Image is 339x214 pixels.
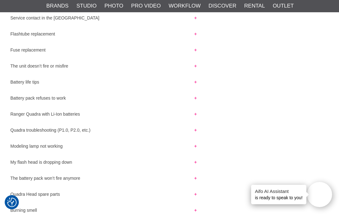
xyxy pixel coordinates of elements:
button: The battery pack won’t fire anymore [5,173,202,181]
a: Studio [76,2,96,10]
button: Flashtube replacement [5,28,202,36]
button: Battery pack refuses to work [5,92,202,101]
a: Outlet [273,2,294,10]
button: Modeling lamp not working [5,140,202,149]
div: is ready to speak to you! [251,185,306,204]
button: Battery life tips [5,76,202,85]
button: Consent Preferences [7,197,17,208]
button: Ranger Quadra with Li-Ion batteries [5,108,202,117]
button: The unit doesn’t fire or misfire [5,60,202,69]
img: Revisit consent button [7,198,17,207]
a: Workflow [169,2,201,10]
button: Service contact in the [GEOGRAPHIC_DATA] [5,12,202,20]
h4: Aifo AI Assistant [255,188,303,195]
button: Burning smell [5,205,202,213]
a: Photo [105,2,123,10]
a: Pro Video [131,2,161,10]
a: Rental [244,2,265,10]
a: Discover [208,2,236,10]
a: Brands [46,2,69,10]
button: Quadra troubleshooting (P1.0, P2.0, etc.) [5,124,202,133]
button: Fuse replacement [5,44,202,52]
button: My flash head is dropping down [5,156,202,165]
button: Quadra Head spare parts [5,189,202,197]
